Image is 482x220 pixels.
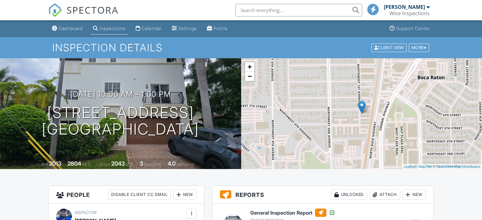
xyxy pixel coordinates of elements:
[97,162,110,167] span: Lot Size
[133,23,164,35] a: Calendar
[371,43,407,52] div: Client View
[396,26,430,31] div: Support Center
[173,190,196,200] div: New
[245,62,254,72] a: Zoom in
[370,190,400,200] div: Attach
[82,162,91,167] span: sq. ft.
[52,42,430,53] h1: Inspection Details
[41,162,48,167] span: Built
[67,3,119,16] span: SPECTORA
[42,104,199,138] h1: [STREET_ADDRESS] [GEOGRAPHIC_DATA]
[387,23,433,35] a: Support Center
[90,23,128,35] a: Inspections
[111,160,125,167] div: 2043
[235,4,362,16] input: Search everything...
[402,164,482,169] div: |
[126,162,134,167] span: sq.ft.
[245,72,254,81] a: Zoom out
[48,9,119,22] a: SPECTORA
[404,165,414,168] a: Leaflet
[67,160,81,167] div: 2804
[371,45,408,50] a: Client View
[212,186,434,204] h3: Reports
[177,162,195,167] span: bathrooms
[384,4,425,10] div: [PERSON_NAME]
[409,43,429,52] div: More
[214,26,228,31] div: Profile
[331,190,367,200] div: Unlocked
[100,26,125,31] div: Inspections
[142,26,162,31] div: Calendar
[49,23,85,35] a: Dashboard
[140,160,143,167] div: 3
[75,210,97,215] span: Inspector
[415,165,432,168] a: © MapTiler
[169,23,199,35] a: Settings
[178,26,197,31] div: Settings
[70,90,171,98] h3: [DATE] 10:00 am - 1:00 pm
[250,209,335,217] h6: General Inspection Report
[144,162,162,167] span: bedrooms
[204,23,230,35] a: Profile
[48,186,204,204] h3: People
[389,10,430,16] div: Wise Inspections
[49,160,61,167] div: 2013
[48,3,62,17] img: The Best Home Inspection Software - Spectora
[433,165,480,168] a: © OpenStreetMap contributors
[59,26,83,31] div: Dashboard
[168,160,176,167] div: 4.0
[108,190,171,200] div: Disable Client CC Email
[403,190,426,200] div: New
